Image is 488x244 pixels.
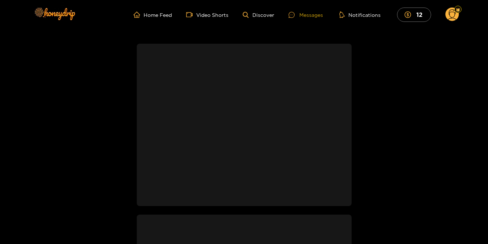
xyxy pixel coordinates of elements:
[405,11,415,18] span: dollar
[134,11,172,18] a: Home Feed
[337,11,383,18] button: Notifications
[415,11,424,18] mark: 12
[456,8,460,12] img: Fan Level
[397,8,431,21] button: 12
[186,11,228,18] a: Video Shorts
[186,11,196,18] span: video-camera
[289,11,323,19] div: Messages
[243,12,274,18] a: Discover
[134,11,144,18] span: home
